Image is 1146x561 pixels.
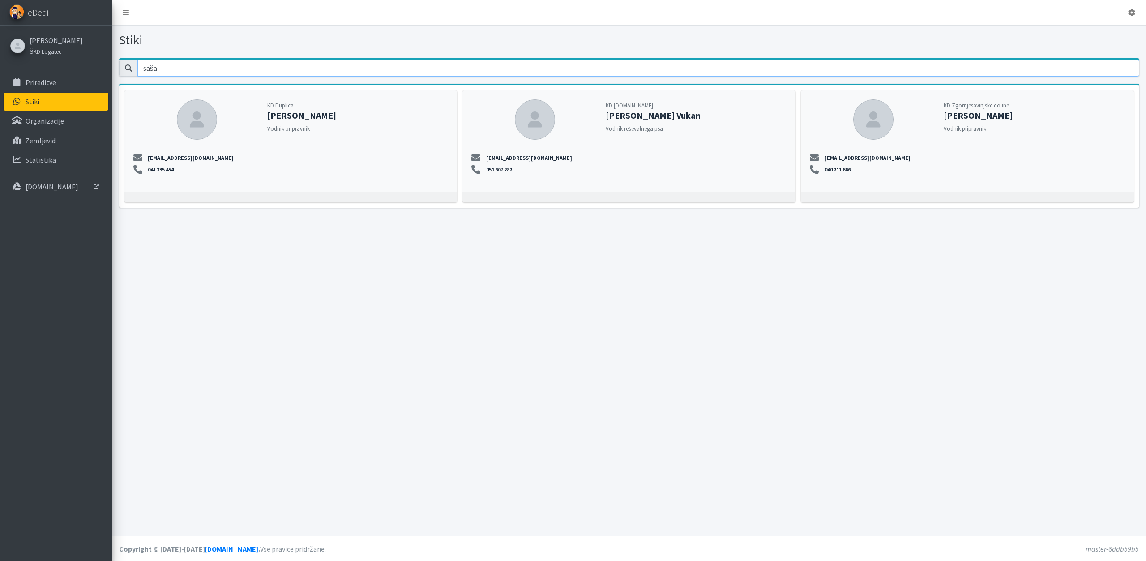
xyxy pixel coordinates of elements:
[30,46,83,56] a: ŠKD Logatec
[4,93,108,111] a: Stiki
[26,182,78,191] p: [DOMAIN_NAME]
[26,116,64,125] p: Organizacije
[146,166,176,174] a: 041 335 454
[267,125,310,132] small: Vodnik pripravnik
[606,102,653,109] small: KD [DOMAIN_NAME]
[26,78,56,87] p: Prireditve
[267,110,336,121] strong: [PERSON_NAME]
[4,178,108,196] a: [DOMAIN_NAME]
[4,151,108,169] a: Statistika
[944,102,1009,109] small: KD Zgornjesavinjske doline
[30,48,61,55] small: ŠKD Logatec
[267,102,294,109] small: KD Duplica
[137,60,1139,77] input: Išči
[9,4,24,19] img: eDedi
[944,125,986,132] small: Vodnik pripravnik
[119,544,260,553] strong: Copyright © [DATE]-[DATE] .
[26,97,39,106] p: Stiki
[1086,544,1139,553] em: master-6ddb59b5
[26,155,56,164] p: Statistika
[944,110,1013,121] strong: [PERSON_NAME]
[4,112,108,130] a: Organizacije
[119,32,626,48] h1: Stiki
[822,154,913,162] a: [EMAIL_ADDRESS][DOMAIN_NAME]
[205,544,258,553] a: [DOMAIN_NAME]
[28,6,48,19] span: eDedi
[4,132,108,150] a: Zemljevid
[822,166,853,174] a: 040 211 666
[4,73,108,91] a: Prireditve
[26,136,56,145] p: Zemljevid
[606,110,701,121] strong: [PERSON_NAME] Vukan
[484,166,514,174] a: 051 607 282
[30,35,83,46] a: [PERSON_NAME]
[146,154,236,162] a: [EMAIL_ADDRESS][DOMAIN_NAME]
[484,154,574,162] a: [EMAIL_ADDRESS][DOMAIN_NAME]
[606,125,663,132] small: Vodnik reševalnega psa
